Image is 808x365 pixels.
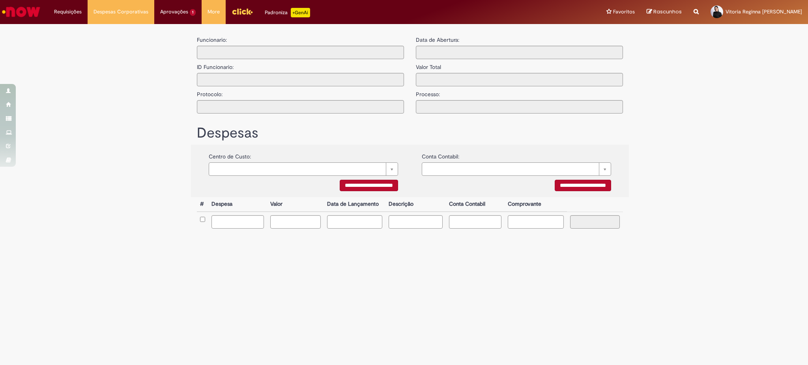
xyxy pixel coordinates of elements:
th: Comprovante [505,197,567,212]
label: Centro de Custo: [209,149,251,160]
span: 1 [190,9,196,16]
h1: Despesas [197,125,623,141]
th: # [197,197,208,212]
span: More [208,8,220,16]
label: Valor Total [416,59,441,71]
span: Vitoria Reginna [PERSON_NAME] [726,8,802,15]
th: Descrição [385,197,445,212]
div: Padroniza [265,8,310,17]
th: Valor [267,197,324,212]
label: Processo: [416,86,440,98]
span: Favoritos [613,8,635,16]
label: Funcionario: [197,36,227,44]
a: Rascunhos [647,8,682,16]
label: ID Funcionario: [197,59,234,71]
a: Limpar campo {0} [209,162,398,176]
span: Aprovações [160,8,188,16]
p: +GenAi [291,8,310,17]
img: click_logo_yellow_360x200.png [232,6,253,17]
label: Protocolo: [197,86,223,98]
label: Conta Contabil: [422,149,459,160]
th: Despesa [208,197,267,212]
label: Data de Abertura: [416,36,459,44]
span: Despesas Corporativas [94,8,148,16]
span: Requisições [54,8,82,16]
th: Data de Lançamento [324,197,386,212]
span: Rascunhos [653,8,682,15]
a: Limpar campo {0} [422,162,611,176]
th: Conta Contabil [446,197,505,212]
img: ServiceNow [1,4,41,20]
